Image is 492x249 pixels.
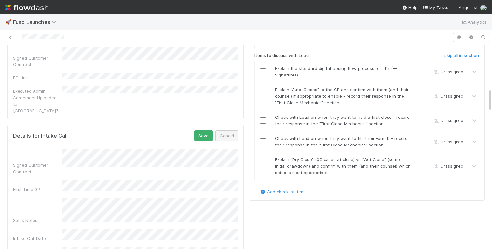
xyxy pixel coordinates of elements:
button: Cancel [215,130,238,141]
img: logo-inverted-e16ddd16eac7371096b0.svg [5,2,48,13]
span: Unassigned [432,69,463,74]
a: My Tasks [423,4,448,11]
div: FC Link [13,75,62,81]
span: AngelList [459,5,478,10]
div: Signed Customer Contract [13,162,62,175]
span: Check with Lead on when they want to hold a first close - record their response in the "First Clo... [275,115,410,126]
h6: Items to discuss with Lead: [254,53,310,58]
span: Explain "Dry Close" (0% called at close) vs "Wet Close" (some initial drawdown) and confirm with ... [275,157,411,175]
a: Analytics [461,18,487,26]
div: Sales Notes [13,217,62,224]
span: Explain the standard digital closing flow process for LPs (E-Signatures) [275,66,397,77]
span: My Tasks [423,5,448,10]
span: Explain "Auto-Closes" to the GP and confirm with them (and their counsel) if appropriate to enabl... [275,87,409,105]
div: Executed Admin Agreement Uploaded to [GEOGRAPHIC_DATA]? [13,88,62,114]
img: avatar_784ea27d-2d59-4749-b480-57d513651deb.png [480,5,487,11]
span: Unassigned [432,118,463,123]
span: 🚀 [5,19,12,25]
span: Check with Lead on when they want to file their Form D - record their response in the "First Clos... [275,136,408,147]
span: Unassigned [432,164,463,169]
div: Help [402,4,417,11]
div: Intake Call Date [13,235,62,242]
span: Unassigned [432,139,463,144]
h6: skip all in section [444,53,479,58]
h5: Details for Intake Call [13,133,68,139]
a: Add checklist item [259,189,305,194]
div: First Time GP [13,186,62,193]
a: skip all in section [444,53,479,61]
div: Signed Customer Contract [13,55,62,68]
span: Unassigned [432,94,463,99]
button: Save [194,130,213,141]
span: Fund Launches [13,19,59,25]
